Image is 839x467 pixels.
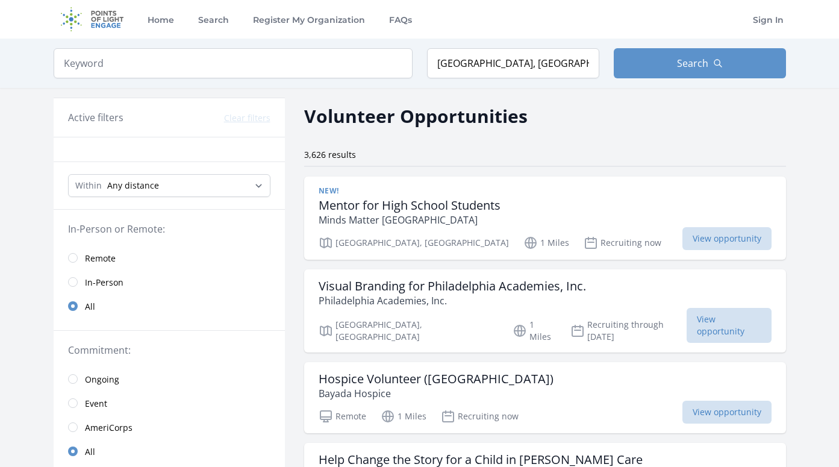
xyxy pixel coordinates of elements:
a: Visual Branding for Philadelphia Academies, Inc. Philadelphia Academies, Inc. [GEOGRAPHIC_DATA], ... [304,269,786,353]
p: Minds Matter [GEOGRAPHIC_DATA] [319,213,501,227]
button: Clear filters [224,112,270,124]
p: Remote [319,409,366,424]
p: 1 Miles [513,319,556,343]
input: Location [427,48,599,78]
p: 1 Miles [381,409,426,424]
h3: Mentor for High School Students [319,198,501,213]
legend: Commitment: [68,343,270,357]
h3: Active filters [68,110,123,125]
h3: Visual Branding for Philadelphia Academies, Inc. [319,279,586,293]
legend: In-Person or Remote: [68,222,270,236]
span: New! [319,186,339,196]
button: Search [614,48,786,78]
span: Event [85,398,107,410]
p: Philadelphia Academies, Inc. [319,293,586,308]
a: AmeriCorps [54,415,285,439]
p: Recruiting through [DATE] [570,319,687,343]
h3: Hospice Volunteer ([GEOGRAPHIC_DATA]) [319,372,554,386]
p: Bayada Hospice [319,386,554,401]
a: All [54,439,285,463]
p: Recruiting now [584,236,661,250]
span: All [85,446,95,458]
input: Keyword [54,48,413,78]
p: Recruiting now [441,409,519,424]
select: Search Radius [68,174,270,197]
span: View opportunity [687,308,772,343]
p: [GEOGRAPHIC_DATA], [GEOGRAPHIC_DATA] [319,236,509,250]
span: View opportunity [682,401,772,424]
span: Remote [85,252,116,265]
p: 1 Miles [523,236,569,250]
span: Search [677,56,708,71]
a: All [54,294,285,318]
span: AmeriCorps [85,422,133,434]
span: All [85,301,95,313]
span: Ongoing [85,374,119,386]
a: Hospice Volunteer ([GEOGRAPHIC_DATA]) Bayada Hospice Remote 1 Miles Recruiting now View opportunity [304,362,786,433]
p: [GEOGRAPHIC_DATA], [GEOGRAPHIC_DATA] [319,319,499,343]
a: In-Person [54,270,285,294]
a: Ongoing [54,367,285,391]
a: Remote [54,246,285,270]
a: New! Mentor for High School Students Minds Matter [GEOGRAPHIC_DATA] [GEOGRAPHIC_DATA], [GEOGRAPHI... [304,177,786,260]
span: 3,626 results [304,149,356,160]
h3: Help Change the Story for a Child in [PERSON_NAME] Care [319,453,643,467]
span: View opportunity [682,227,772,250]
span: In-Person [85,277,123,289]
h2: Volunteer Opportunities [304,102,528,130]
a: Event [54,391,285,415]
